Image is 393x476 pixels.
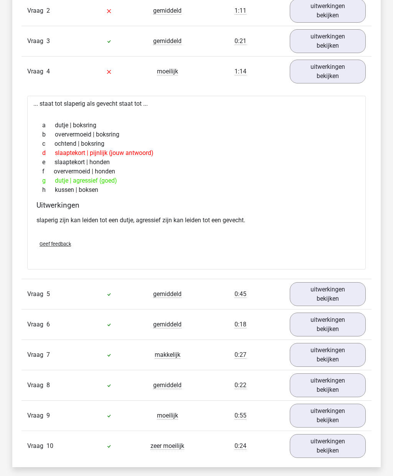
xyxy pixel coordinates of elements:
[36,139,357,148] div: ochtend | boksring
[42,130,55,139] span: b
[36,216,357,225] p: slaperig zijn kan leiden tot een dutje, agressief zijn kan leiden tot een gevecht.
[36,158,357,167] div: slaaptekort | honden
[234,412,246,419] span: 0:55
[42,185,55,195] span: h
[27,350,46,359] span: Vraag
[27,96,366,270] div: ... staat tot slaperig als gevecht staat tot ...
[290,29,366,53] a: uitwerkingen bekijken
[27,290,46,299] span: Vraag
[153,7,182,15] span: gemiddeld
[42,121,55,130] span: a
[153,321,182,328] span: gemiddeld
[234,37,246,45] span: 0:21
[157,68,178,75] span: moeilijk
[27,320,46,329] span: Vraag
[27,67,46,76] span: Vraag
[290,60,366,83] a: uitwerkingen bekijken
[46,351,50,358] span: 7
[36,167,357,176] div: oververmoeid | honden
[42,167,54,176] span: f
[36,121,357,130] div: dutje | boksring
[234,321,246,328] span: 0:18
[42,139,54,148] span: c
[42,176,55,185] span: g
[27,411,46,420] span: Vraag
[234,442,246,450] span: 0:24
[27,381,46,390] span: Vraag
[290,282,366,306] a: uitwerkingen bekijken
[36,176,357,185] div: dutje | agressief (goed)
[150,442,184,450] span: zeer moeilijk
[153,37,182,45] span: gemiddeld
[290,434,366,458] a: uitwerkingen bekijken
[46,442,53,449] span: 10
[234,7,246,15] span: 1:11
[36,148,357,158] div: slaaptekort | pijnlijk (jouw antwoord)
[234,351,246,359] span: 0:27
[234,68,246,75] span: 1:14
[46,7,50,14] span: 2
[46,412,50,419] span: 9
[290,313,366,336] a: uitwerkingen bekijken
[27,441,46,451] span: Vraag
[46,381,50,389] span: 8
[46,68,50,75] span: 4
[157,412,178,419] span: moeilijk
[27,6,46,15] span: Vraag
[290,373,366,397] a: uitwerkingen bekijken
[27,37,46,46] span: Vraag
[155,351,180,359] span: makkelijk
[234,290,246,298] span: 0:45
[290,343,366,367] a: uitwerkingen bekijken
[46,37,50,45] span: 3
[36,201,357,210] h4: Uitwerkingen
[290,404,366,428] a: uitwerkingen bekijken
[234,381,246,389] span: 0:22
[46,290,50,298] span: 5
[36,130,357,139] div: oververmoeid | boksring
[42,148,55,158] span: d
[46,321,50,328] span: 6
[153,381,182,389] span: gemiddeld
[36,185,357,195] div: kussen | boksen
[40,241,71,247] span: Geef feedback
[42,158,54,167] span: e
[153,290,182,298] span: gemiddeld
